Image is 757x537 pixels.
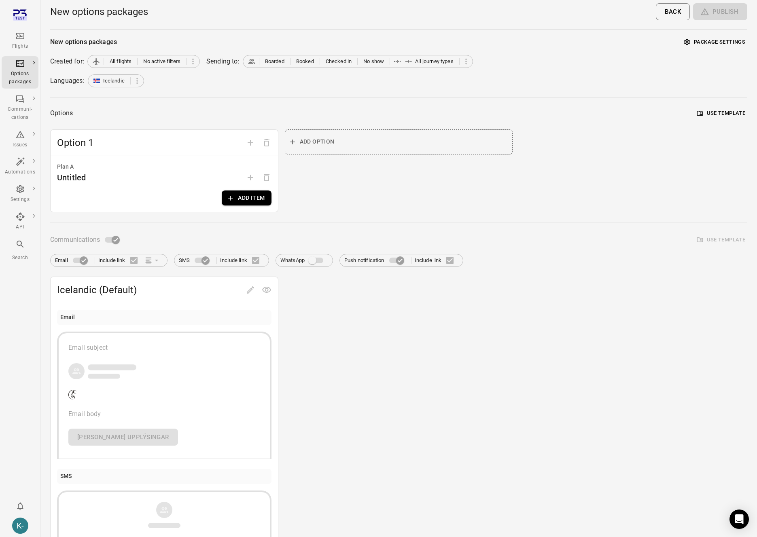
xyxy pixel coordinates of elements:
[50,57,84,66] div: Created for:
[363,57,384,66] span: No show
[60,313,75,322] div: Email
[259,138,275,146] span: Delete option
[87,55,200,68] div: All flightsNo active filters
[12,498,28,514] button: Notifications
[5,42,35,51] div: Flights
[2,154,38,179] a: Automations
[280,253,328,268] label: WhatsApp
[60,472,72,481] div: SMS
[9,514,32,537] button: Kristinn - avilabs
[179,253,213,268] label: SMS
[242,285,259,293] span: Edit
[5,223,35,231] div: API
[50,37,117,47] div: New options packages
[265,57,284,66] span: Boarded
[2,92,38,124] a: Communi-cations
[55,253,91,268] label: Email
[220,252,264,269] label: Include link
[50,5,148,18] h1: New options packages
[5,141,35,149] div: Issues
[5,70,35,86] div: Options packages
[415,57,454,66] span: All journey types
[415,252,459,269] label: Include link
[143,57,180,66] span: No active filters
[259,173,275,181] span: Options need to have at least one plan
[656,3,690,20] button: Back
[2,182,38,206] a: Settings
[50,76,85,86] div: Languages:
[326,57,352,66] span: Checked in
[5,168,35,176] div: Automations
[242,173,259,181] span: Add plan
[2,127,38,152] a: Issues
[242,138,259,146] span: Add option
[682,36,747,49] button: Package settings
[57,163,271,171] div: Plan A
[296,57,314,66] span: Booked
[2,56,38,89] a: Options packages
[2,209,38,234] a: API
[110,57,132,66] span: All flights
[344,253,408,268] label: Push notification
[2,237,38,264] button: Search
[259,285,275,293] span: Preview
[5,196,35,204] div: Settings
[2,29,38,53] a: Flights
[50,108,73,119] div: Options
[50,234,100,245] span: Communications
[222,190,271,205] button: Add item
[12,518,28,534] div: K-
[57,171,86,184] div: Untitled
[5,254,35,262] div: Search
[88,74,144,87] div: Icelandic
[98,252,142,269] label: Include link
[5,106,35,122] div: Communi-cations
[57,283,242,296] span: Icelandic (Default)
[57,136,242,149] span: Option 1
[243,55,473,68] div: BoardedBookedChecked inNo showAll journey types
[206,57,240,66] div: Sending to:
[695,107,747,120] button: Use template
[103,77,125,85] span: Icelandic
[729,510,749,529] div: Open Intercom Messenger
